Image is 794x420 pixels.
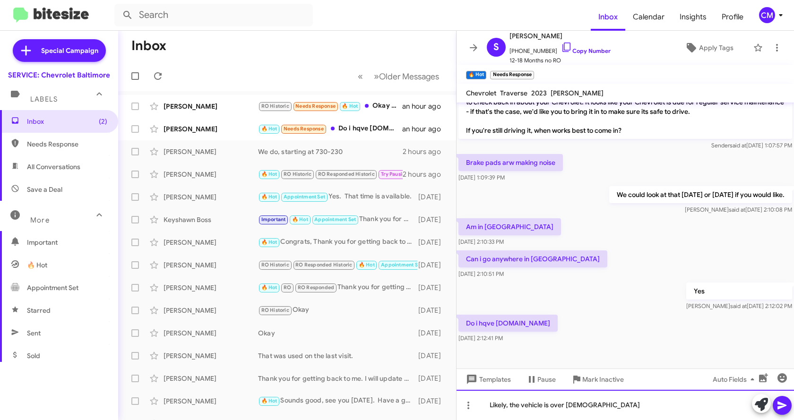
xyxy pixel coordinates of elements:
[292,216,308,223] span: 🔥 Hot
[41,46,98,55] span: Special Campaign
[493,40,499,55] span: S
[551,89,604,97] span: [PERSON_NAME]
[561,47,611,54] a: Copy Number
[13,39,106,62] a: Special Campaign
[114,4,313,26] input: Search
[164,238,258,247] div: [PERSON_NAME]
[402,102,449,111] div: an hour ago
[261,398,277,404] span: 🔥 Hot
[27,283,78,292] span: Appointment Set
[164,306,258,315] div: [PERSON_NAME]
[417,238,449,247] div: [DATE]
[164,351,258,360] div: [PERSON_NAME]
[537,371,556,388] span: Pause
[705,371,766,388] button: Auto Fields
[403,170,449,179] div: 2 hours ago
[27,162,80,171] span: All Conversations
[531,89,547,97] span: 2023
[759,7,775,23] div: CM
[458,174,505,181] span: [DATE] 1:09:39 PM
[164,192,258,202] div: [PERSON_NAME]
[164,396,258,406] div: [PERSON_NAME]
[261,307,289,313] span: RO Historic
[258,169,403,180] div: Just mention that when you get checked in.
[751,7,784,23] button: CM
[258,214,417,225] div: Thank you for getting back to me. I will update my records.
[314,216,356,223] span: Appointment Set
[261,126,277,132] span: 🔥 Hot
[417,192,449,202] div: [DATE]
[261,103,289,109] span: RO Historic
[490,71,534,79] small: Needs Response
[509,42,611,56] span: [PHONE_NUMBER]
[669,39,749,56] button: Apply Tags
[729,206,745,213] span: said at
[379,71,439,82] span: Older Messages
[284,171,311,177] span: RO Historic
[500,89,527,97] span: Traverse
[686,283,792,300] p: Yes
[318,171,375,177] span: RO Responded Historic
[261,262,289,268] span: RO Historic
[458,154,563,171] p: Brake pads arw making noise
[164,147,258,156] div: [PERSON_NAME]
[417,374,449,383] div: [DATE]
[284,126,324,132] span: Needs Response
[27,351,40,360] span: Sold
[258,351,417,360] div: That was used on the last visit.
[625,3,672,31] a: Calendar
[258,147,403,156] div: We do, starting at 730-230
[258,101,402,111] div: Okay 👍
[258,328,417,338] div: Okay
[352,67,369,86] button: Previous
[258,237,417,248] div: Congrats, Thank you for getting back to me. I will update my records.
[8,70,110,80] div: SERVICE: Chevrolet Baltimore
[591,3,625,31] span: Inbox
[711,142,792,149] span: Sender [DATE] 1:07:57 PM
[458,250,607,267] p: Can i go anywhere in [GEOGRAPHIC_DATA]
[30,216,50,224] span: More
[713,371,758,388] span: Auto Fields
[458,84,792,139] p: Hi [PERSON_NAME] it's [PERSON_NAME] at Ourisman Chevrolet of [GEOGRAPHIC_DATA]. I just wanted to ...
[699,39,734,56] span: Apply Tags
[358,70,363,82] span: «
[164,328,258,338] div: [PERSON_NAME]
[261,284,277,291] span: 🔥 Hot
[730,142,746,149] span: said at
[164,102,258,111] div: [PERSON_NAME]
[458,218,561,235] p: Am in [GEOGRAPHIC_DATA]
[672,3,714,31] a: Insights
[417,260,449,270] div: [DATE]
[258,282,417,293] div: Thank you for getting back to me. I will update my records.
[417,351,449,360] div: [DATE]
[99,117,107,126] span: (2)
[686,302,792,309] span: [PERSON_NAME] [DATE] 2:12:02 PM
[27,139,107,149] span: Needs Response
[374,70,379,82] span: »
[466,89,496,97] span: Chevrolet
[509,30,611,42] span: [PERSON_NAME]
[258,259,417,270] div: Great, see you the 27th at 12
[342,103,358,109] span: 🔥 Hot
[261,239,277,245] span: 🔥 Hot
[714,3,751,31] a: Profile
[381,171,408,177] span: Try Pausing
[417,396,449,406] div: [DATE]
[464,371,511,388] span: Templates
[353,67,445,86] nav: Page navigation example
[258,191,417,202] div: Yes. That time is available.
[258,395,417,406] div: Sounds good, see you [DATE]. Have a great day.
[298,284,334,291] span: RO Responded
[458,334,503,342] span: [DATE] 2:12:41 PM
[27,260,47,270] span: 🔥 Hot
[458,315,558,332] p: Do i hqve [DOMAIN_NAME]
[27,306,51,315] span: Starred
[284,284,291,291] span: RO
[458,238,504,245] span: [DATE] 2:10:33 PM
[730,302,747,309] span: said at
[458,270,504,277] span: [DATE] 2:10:51 PM
[457,371,518,388] button: Templates
[381,262,423,268] span: Appointment Set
